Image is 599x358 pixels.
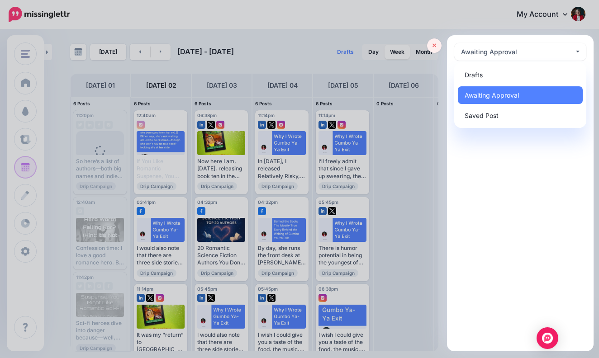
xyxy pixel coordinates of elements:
[454,43,586,61] button: Awaiting Approval0
[465,110,499,121] span: Saved Post
[465,70,483,80] span: Drafts
[461,47,517,57] div: Awaiting Approval
[465,90,519,101] span: Awaiting Approval
[537,327,558,349] div: Open Intercom Messenger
